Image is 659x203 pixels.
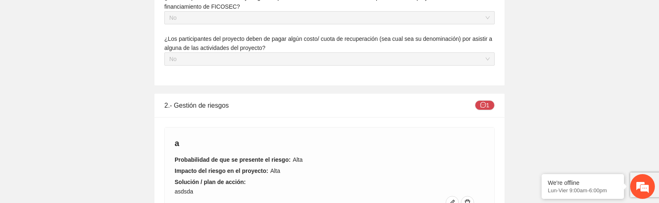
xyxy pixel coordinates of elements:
[293,156,303,163] span: Alta
[475,100,495,110] button: message1
[169,12,490,24] span: No
[548,187,618,194] p: Lun-Vier 9:00am-6:00pm
[164,102,232,109] span: 2.- Gestión de riesgos
[480,102,486,109] span: message
[123,153,150,164] em: Enviar
[548,179,618,186] div: We're offline
[169,53,490,65] span: No
[16,59,145,143] span: Estamos sin conexión. Déjenos un mensaje.
[270,168,280,174] span: Alta
[175,156,291,163] strong: Probabilidad de que se presente el riesgo:
[175,137,179,149] h4: a
[43,42,138,53] div: Dejar un mensaje
[175,168,268,174] strong: Impacto del riesgo en el proyecto:
[4,124,157,153] textarea: Escriba su mensaje aquí y haga clic en “Enviar”
[135,4,155,24] div: Minimizar ventana de chat en vivo
[175,188,193,195] span: asdsda
[175,179,246,185] strong: Solución / plan de acción:
[164,35,492,51] span: ¿Los participantes del proyecto deben de pagar algún costo/ cuota de recuperación (sea cual sea s...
